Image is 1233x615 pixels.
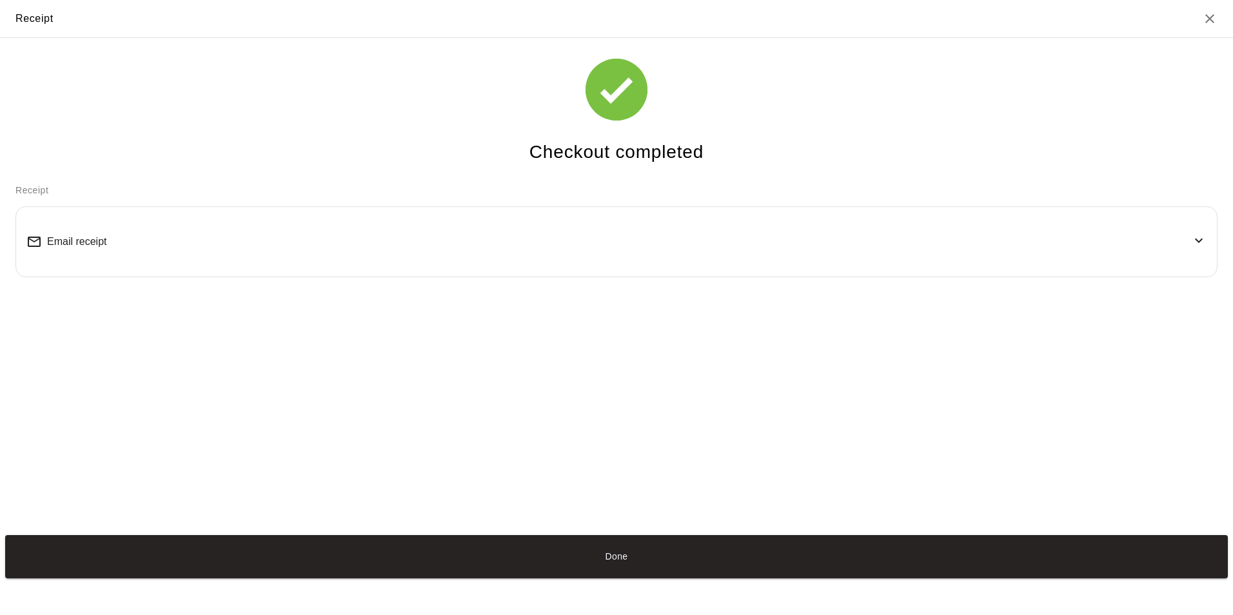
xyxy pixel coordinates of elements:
[15,10,54,27] div: Receipt
[1202,11,1218,26] button: Close
[15,184,1218,197] p: Receipt
[529,141,704,164] h4: Checkout completed
[5,535,1228,578] button: Done
[47,236,106,248] span: Email receipt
